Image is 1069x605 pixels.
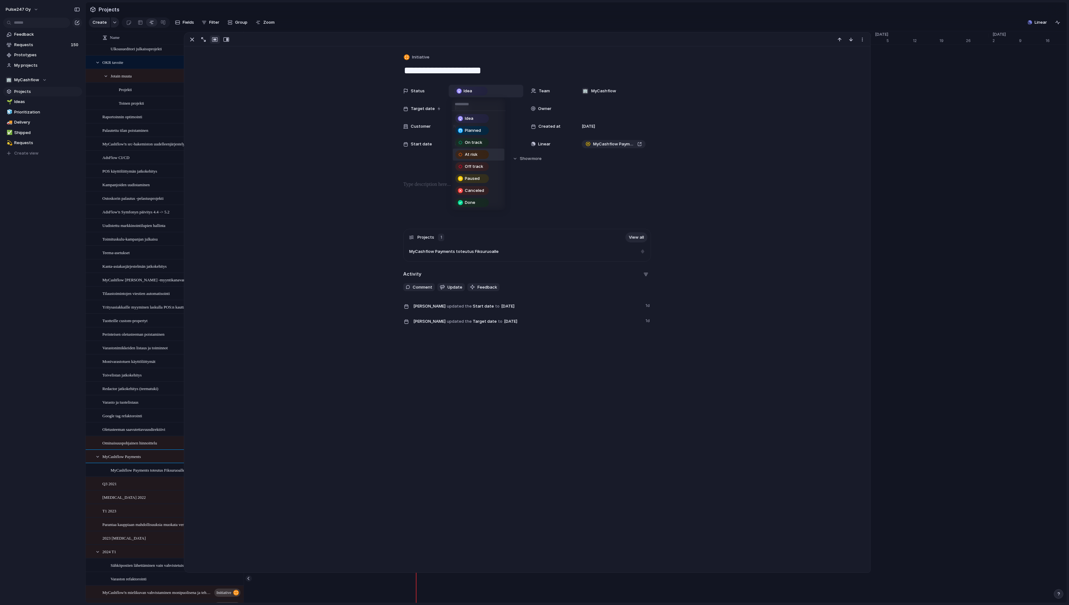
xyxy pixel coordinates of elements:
span: Planned [465,127,481,134]
span: Done [465,199,475,206]
span: Paused [465,175,480,182]
span: On track [465,139,482,146]
span: Canceled [465,187,484,194]
span: At risk [465,151,477,158]
span: Idea [465,115,473,122]
span: Off track [465,163,483,170]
